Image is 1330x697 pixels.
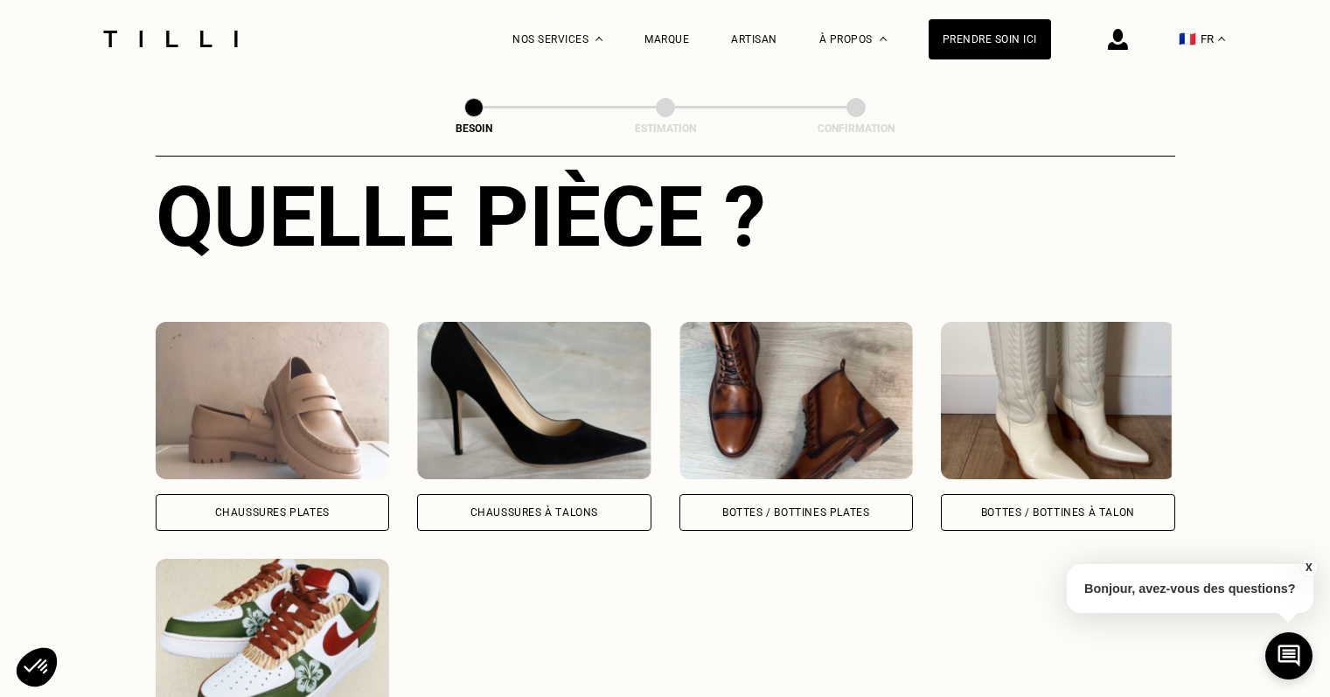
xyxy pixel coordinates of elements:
[156,168,1175,266] div: Quelle pièce ?
[644,33,689,45] a: Marque
[1067,564,1313,613] p: Bonjour, avez-vous des questions?
[1299,558,1317,577] button: X
[929,19,1051,59] a: Prendre soin ici
[386,122,561,135] div: Besoin
[981,507,1135,518] div: Bottes / Bottines à talon
[1179,31,1196,47] span: 🇫🇷
[679,322,914,479] img: Tilli retouche votre Bottes / Bottines plates
[215,507,330,518] div: Chaussures Plates
[417,322,651,479] img: Tilli retouche votre Chaussures à Talons
[470,507,598,518] div: Chaussures à Talons
[880,37,887,41] img: Menu déroulant à propos
[156,322,390,479] img: Tilli retouche votre Chaussures Plates
[97,31,244,47] img: Logo du service de couturière Tilli
[1108,29,1128,50] img: icône connexion
[595,37,602,41] img: Menu déroulant
[1218,37,1225,41] img: menu déroulant
[941,322,1175,479] img: Tilli retouche votre Bottes / Bottines à talon
[731,33,777,45] a: Artisan
[769,122,944,135] div: Confirmation
[578,122,753,135] div: Estimation
[722,507,869,518] div: Bottes / Bottines plates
